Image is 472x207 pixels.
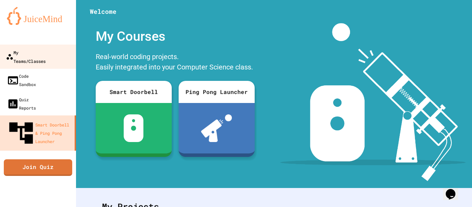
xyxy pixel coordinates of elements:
a: Join Quiz [4,159,72,176]
div: My Teams/Classes [6,48,46,65]
img: banner-image-my-projects.png [280,23,465,181]
div: Ping Pong Launcher [179,81,255,103]
img: logo-orange.svg [7,7,69,25]
div: Quiz Reports [7,95,36,112]
img: sdb-white.svg [124,114,143,142]
div: My Courses [92,23,258,50]
img: ppl-with-ball.png [201,114,232,142]
iframe: chat widget [443,179,465,200]
div: Smart Doorbell [96,81,172,103]
div: Real-world coding projects. Easily integrated into your Computer Science class. [92,50,258,76]
div: Smart Doorbell & Ping Pong Launcher [7,119,72,147]
div: Code Sandbox [7,72,36,88]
